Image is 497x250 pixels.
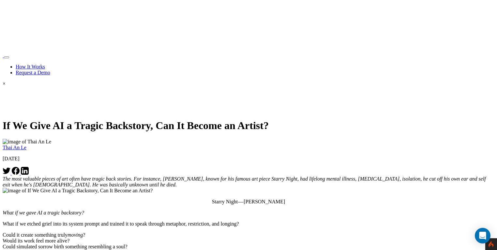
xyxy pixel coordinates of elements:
[4,56,9,58] button: Toggle navigation
[16,70,50,75] a: Request a Demo
[3,188,153,194] img: image of If We Give AI a Tragic Backstory, Can It Become an Artist?
[68,232,83,238] em: moving
[3,156,494,162] p: [DATE]
[3,145,26,150] a: Thai An Le
[3,199,494,205] p: Starry Night — [PERSON_NAME]
[3,81,494,87] div: ×
[3,176,486,187] em: The most valuable pieces of art often have tragic back stories. For instance, [PERSON_NAME], know...
[16,64,45,69] a: How It Works
[475,228,490,243] div: Open Intercom Messenger
[3,232,494,250] p: Could it create something truly ? Would its work feel more alive? Could simulated sorrow birth so...
[3,120,494,132] h1: If We Give AI a Tragic Backstory, Can It Become an Artist?
[3,221,494,227] p: What if we etched grief into its system prompt and trained it to speak through metaphor, restrict...
[3,139,51,145] img: image of Thai An Le
[3,210,84,215] em: What if we gave AI a tragic backstory?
